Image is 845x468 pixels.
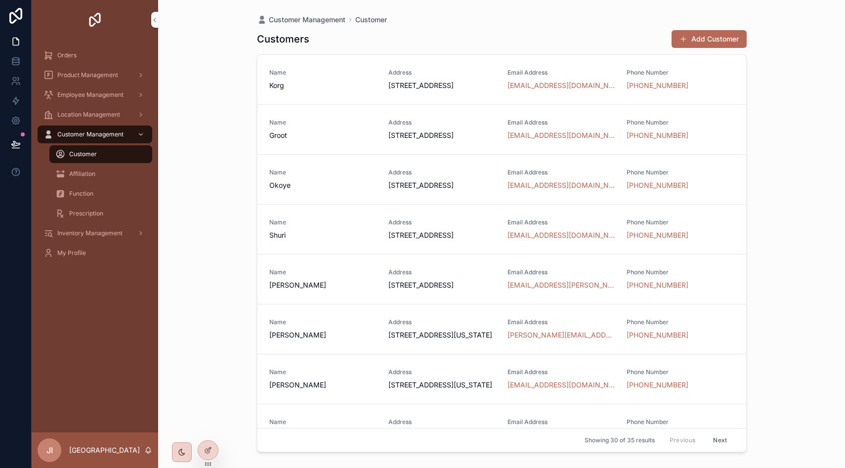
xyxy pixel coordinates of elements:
span: JI [46,444,53,456]
span: Groot [269,130,377,140]
span: Product Management [57,71,118,79]
p: [GEOGRAPHIC_DATA] [69,445,140,455]
a: Inventory Management [38,224,152,242]
span: Phone Number [627,169,734,176]
span: [STREET_ADDRESS] [388,130,496,140]
a: Customer Management [38,126,152,143]
span: Name [269,218,377,226]
a: NameShuriAddress[STREET_ADDRESS]Email Address[EMAIL_ADDRESS][DOMAIN_NAME]Phone Number[PHONE_NUMBER] [257,205,746,255]
span: [STREET_ADDRESS][US_STATE] [388,380,496,390]
span: Phone Number [627,218,734,226]
span: Email Address [507,169,615,176]
a: Employee Management [38,86,152,104]
span: Address [388,218,496,226]
span: Location Management [57,111,120,119]
span: Function [69,190,93,198]
span: [STREET_ADDRESS] [388,180,496,190]
button: Add Customer [672,30,747,48]
span: [STREET_ADDRESS] [388,230,496,240]
a: NameOkoyeAddress[STREET_ADDRESS]Email Address[EMAIL_ADDRESS][DOMAIN_NAME]Phone Number[PHONE_NUMBER] [257,155,746,205]
span: Okoye [269,180,377,190]
a: [EMAIL_ADDRESS][DOMAIN_NAME] [507,180,615,190]
a: Customer Management [257,15,345,25]
span: Korg [269,81,377,90]
span: Name [269,268,377,276]
a: Customer [49,145,152,163]
a: NameGrootAddress[STREET_ADDRESS]Email Address[EMAIL_ADDRESS][DOMAIN_NAME]Phone Number[PHONE_NUMBER] [257,105,746,155]
span: Address [388,268,496,276]
span: Name [269,368,377,376]
span: Email Address [507,69,615,77]
span: Inventory Management [57,229,123,237]
span: Prescription [69,210,103,217]
a: Affiliation [49,165,152,183]
span: Showing 30 of 35 results [585,436,655,444]
span: Affiliation [69,170,95,178]
span: Customer [69,150,97,158]
h1: Customers [257,32,309,46]
span: Name [269,69,377,77]
span: Address [388,418,496,426]
span: Employee Management [57,91,124,99]
span: Phone Number [627,119,734,127]
span: [STREET_ADDRESS] [388,280,496,290]
a: Name[PERSON_NAME]Address[STREET_ADDRESS]Email Address[PERSON_NAME][EMAIL_ADDRESS][DOMAIN_NAME]Pho... [257,404,746,454]
span: Email Address [507,318,615,326]
a: [EMAIL_ADDRESS][DOMAIN_NAME] [507,380,615,390]
a: My Profile [38,244,152,262]
a: [EMAIL_ADDRESS][DOMAIN_NAME] [507,230,615,240]
span: Customer Management [57,130,124,138]
span: Name [269,119,377,127]
span: Address [388,318,496,326]
span: Address [388,368,496,376]
a: [PHONE_NUMBER] [627,180,688,190]
span: [STREET_ADDRESS] [388,81,496,90]
a: [EMAIL_ADDRESS][DOMAIN_NAME] [507,130,615,140]
span: Email Address [507,218,615,226]
a: [PHONE_NUMBER] [627,380,688,390]
a: Customer [355,15,387,25]
a: [PHONE_NUMBER] [627,330,688,340]
span: Phone Number [627,418,734,426]
span: Address [388,69,496,77]
a: [PHONE_NUMBER] [627,130,688,140]
span: Shuri [269,230,377,240]
a: Name[PERSON_NAME]Address[STREET_ADDRESS][US_STATE]Email Address[EMAIL_ADDRESS][DOMAIN_NAME]Phone ... [257,354,746,404]
span: Phone Number [627,368,734,376]
span: [PERSON_NAME] [269,280,377,290]
a: [PHONE_NUMBER] [627,81,688,90]
a: [EMAIL_ADDRESS][PERSON_NAME][DOMAIN_NAME] [507,280,615,290]
a: Location Management [38,106,152,124]
span: [STREET_ADDRESS][US_STATE] [388,330,496,340]
span: Phone Number [627,318,734,326]
a: [PHONE_NUMBER] [627,230,688,240]
span: Name [269,318,377,326]
span: Email Address [507,418,615,426]
span: Address [388,119,496,127]
a: Name[PERSON_NAME]Address[STREET_ADDRESS][US_STATE]Email Address[PERSON_NAME][EMAIL_ADDRESS][PERSO... [257,304,746,354]
a: [PHONE_NUMBER] [627,280,688,290]
span: Name [269,418,377,426]
span: Address [388,169,496,176]
a: Name[PERSON_NAME]Address[STREET_ADDRESS]Email Address[EMAIL_ADDRESS][PERSON_NAME][DOMAIN_NAME]Pho... [257,255,746,304]
span: Phone Number [627,268,734,276]
button: Next [706,432,734,448]
a: Function [49,185,152,203]
span: Email Address [507,119,615,127]
span: Email Address [507,268,615,276]
span: Name [269,169,377,176]
span: Orders [57,51,77,59]
div: scrollable content [32,40,158,275]
span: [PERSON_NAME] [269,380,377,390]
a: Orders [38,46,152,64]
span: [PERSON_NAME] [269,330,377,340]
span: Customer Management [269,15,345,25]
a: Prescription [49,205,152,222]
span: Email Address [507,368,615,376]
span: Phone Number [627,69,734,77]
img: App logo [87,12,103,28]
a: NameKorgAddress[STREET_ADDRESS]Email Address[EMAIL_ADDRESS][DOMAIN_NAME]Phone Number[PHONE_NUMBER] [257,55,746,105]
a: [PERSON_NAME][EMAIL_ADDRESS][PERSON_NAME][DOMAIN_NAME] [507,330,615,340]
